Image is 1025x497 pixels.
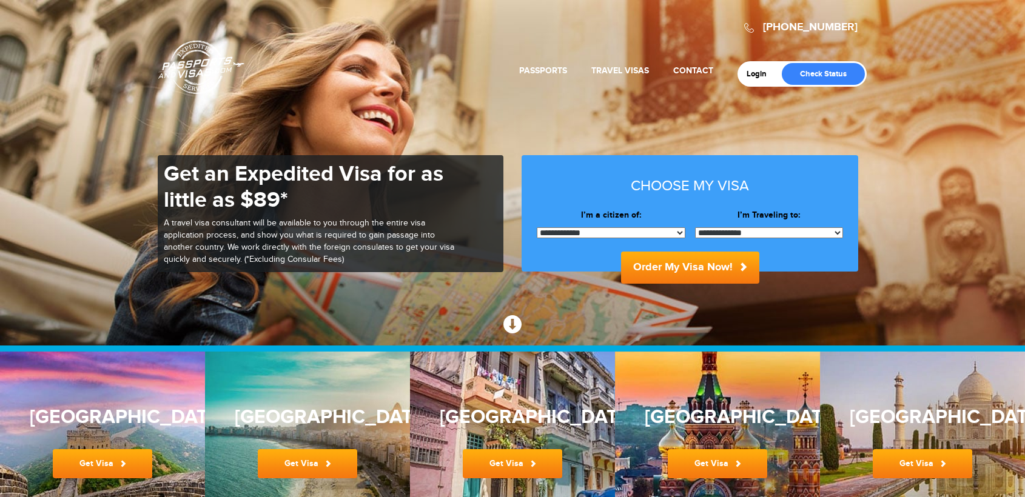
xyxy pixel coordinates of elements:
h3: Choose my visa [537,178,843,194]
button: Order My Visa Now! [621,252,759,284]
a: Login [747,69,775,79]
a: Get Visa [463,449,562,478]
a: Get Visa [53,449,152,478]
a: Get Visa [668,449,767,478]
h3: [GEOGRAPHIC_DATA] [440,407,585,428]
h3: [GEOGRAPHIC_DATA] [235,407,380,428]
p: A travel visa consultant will be available to you through the entire visa application process, an... [164,218,455,266]
a: Passports [519,65,567,76]
a: Check Status [782,63,865,85]
h3: [GEOGRAPHIC_DATA] [850,407,995,428]
label: I’m a citizen of: [537,209,685,221]
a: Get Visa [873,449,972,478]
a: Passports & [DOMAIN_NAME] [158,40,244,95]
label: I’m Traveling to: [695,209,844,221]
h3: [GEOGRAPHIC_DATA] [30,407,175,428]
h1: Get an Expedited Visa for as little as $89* [164,161,455,213]
h3: [GEOGRAPHIC_DATA] [645,407,790,428]
a: Contact [673,65,713,76]
a: Travel Visas [591,65,649,76]
a: [PHONE_NUMBER] [763,21,858,34]
a: Get Visa [258,449,357,478]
